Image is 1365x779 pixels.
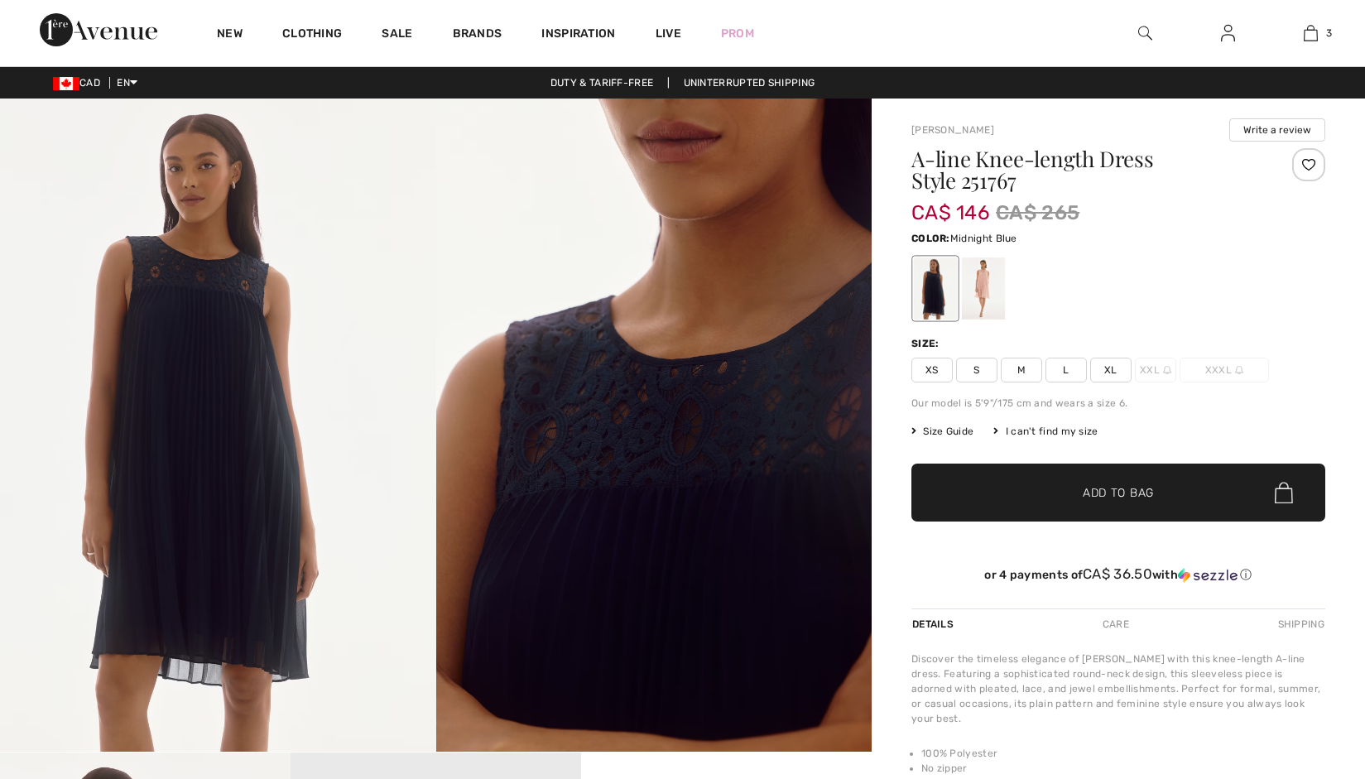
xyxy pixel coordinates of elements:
[911,124,994,136] a: [PERSON_NAME]
[1235,366,1243,374] img: ring-m.svg
[911,358,953,382] span: XS
[1208,23,1248,44] a: Sign In
[996,198,1079,228] span: CA$ 265
[1045,358,1087,382] span: L
[1138,23,1152,43] img: search the website
[921,746,1325,761] li: 100% Polyester
[911,424,973,439] span: Size Guide
[1180,358,1269,382] span: XXXL
[1274,609,1325,639] div: Shipping
[656,25,681,42] a: Live
[217,26,243,44] a: New
[1270,23,1351,43] a: 3
[721,25,754,42] a: Prom
[1083,484,1154,502] span: Add to Bag
[382,26,412,44] a: Sale
[914,257,957,320] div: Midnight Blue
[1326,26,1332,41] span: 3
[53,77,107,89] span: CAD
[1090,358,1132,382] span: XL
[911,396,1325,411] div: Our model is 5'9"/175 cm and wears a size 6.
[541,26,615,44] span: Inspiration
[1135,358,1176,382] span: XXL
[40,13,157,46] img: 1ère Avenue
[1163,366,1171,374] img: ring-m.svg
[1178,568,1238,583] img: Sezzle
[911,464,1325,522] button: Add to Bag
[911,609,958,639] div: Details
[911,652,1325,726] div: Discover the timeless elegance of [PERSON_NAME] with this knee-length A-line dress. Featuring a s...
[962,257,1005,320] div: Quartz
[911,148,1257,191] h1: A-line Knee-length Dress Style 251767
[911,566,1325,589] div: or 4 payments ofCA$ 36.50withSezzle Click to learn more about Sezzle
[436,99,872,752] img: A-line Knee-length Dress Style 251767. 2
[993,424,1098,439] div: I can't find my size
[921,761,1325,776] li: No zipper
[911,185,989,224] span: CA$ 146
[1150,655,1348,696] iframe: Opens a widget where you can find more information
[53,77,79,90] img: Canadian Dollar
[1304,23,1318,43] img: My Bag
[911,233,950,244] span: Color:
[911,336,943,351] div: Size:
[1089,609,1143,639] div: Care
[453,26,502,44] a: Brands
[1229,118,1325,142] button: Write a review
[117,77,137,89] span: EN
[1083,565,1152,582] span: CA$ 36.50
[1001,358,1042,382] span: M
[1221,23,1235,43] img: My Info
[1275,482,1293,503] img: Bag.svg
[950,233,1017,244] span: Midnight Blue
[911,566,1325,583] div: or 4 payments of with
[282,26,342,44] a: Clothing
[956,358,997,382] span: S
